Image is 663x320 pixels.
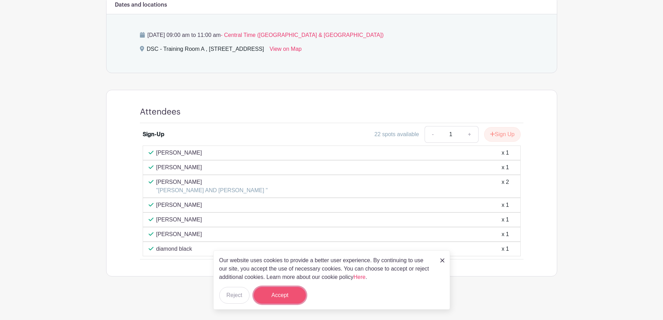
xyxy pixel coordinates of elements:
[502,245,509,253] div: x 1
[502,149,509,157] div: x 1
[143,130,164,139] div: Sign-Up
[354,274,366,280] a: Here
[156,186,268,195] p: "[PERSON_NAME] AND [PERSON_NAME] "
[425,126,441,143] a: -
[502,216,509,224] div: x 1
[156,163,202,172] p: [PERSON_NAME]
[156,201,202,209] p: [PERSON_NAME]
[115,2,167,8] h6: Dates and locations
[502,163,509,172] div: x 1
[219,287,250,304] button: Reject
[156,216,202,224] p: [PERSON_NAME]
[502,230,509,239] div: x 1
[461,126,478,143] a: +
[140,107,181,117] h4: Attendees
[221,32,384,38] span: - Central Time ([GEOGRAPHIC_DATA] & [GEOGRAPHIC_DATA])
[219,256,433,281] p: Our website uses cookies to provide a better user experience. By continuing to use our site, you ...
[140,31,523,39] p: [DATE] 09:00 am to 11:00 am
[374,130,419,139] div: 22 spots available
[156,178,268,186] p: [PERSON_NAME]
[484,127,521,142] button: Sign Up
[440,258,444,263] img: close_button-5f87c8562297e5c2d7936805f587ecaba9071eb48480494691a3f1689db116b3.svg
[156,230,202,239] p: [PERSON_NAME]
[156,149,202,157] p: [PERSON_NAME]
[270,45,302,56] a: View on Map
[156,245,192,253] p: diamond black
[147,45,264,56] div: DSC - Training Room A , [STREET_ADDRESS]
[502,201,509,209] div: x 1
[502,178,509,195] div: x 2
[254,287,306,304] button: Accept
